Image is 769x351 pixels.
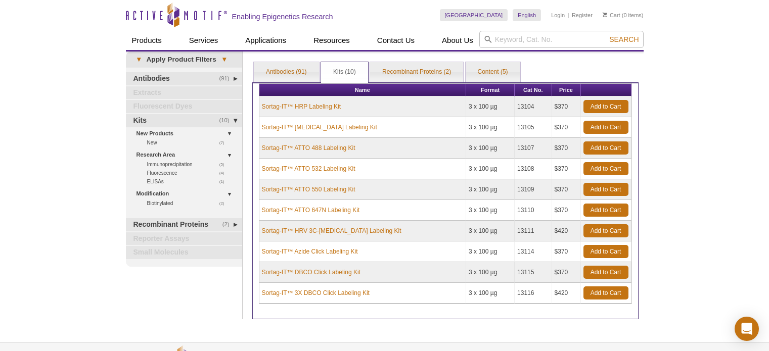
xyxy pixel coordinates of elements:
[262,143,355,153] a: Sortag-IT™ ATTO 488 Labeling Kit
[568,9,569,21] li: |
[552,159,581,179] td: $370
[126,100,242,113] a: Fluorescent Dyes
[219,169,230,177] span: (4)
[262,226,401,235] a: Sortag-IT™ HRV 3C-[MEDICAL_DATA] Labeling Kit
[147,138,230,147] a: (7)New
[513,9,541,21] a: English
[603,9,644,21] li: (0 items)
[735,317,759,341] div: Open Intercom Messenger
[466,283,515,304] td: 3 x 100 µg
[583,183,628,196] a: Add to Cart
[259,84,467,96] th: Name
[552,221,581,241] td: $420
[126,232,242,245] a: Reporter Assays
[126,114,242,127] a: (10)Kits
[515,179,552,200] td: 13109
[603,12,620,19] a: Cart
[466,241,515,262] td: 3 x 100 µg
[147,199,230,208] a: (2)Biotinylated
[126,86,242,99] a: Extracts
[515,262,552,283] td: 13115
[583,266,628,279] a: Add to Cart
[219,199,230,208] span: (2)
[552,262,581,283] td: $370
[262,206,360,215] a: Sortag-IT™ ATTO 647N Labeling Kit
[262,185,355,194] a: Sortag-IT™ ATTO 550 Labeling Kit
[552,138,581,159] td: $370
[466,262,515,283] td: 3 x 100 µg
[466,179,515,200] td: 3 x 100 µg
[552,117,581,138] td: $370
[466,200,515,221] td: 3 x 100 µg
[126,72,242,85] a: (91)Antibodies
[515,283,552,304] td: 13116
[515,159,552,179] td: 13108
[239,31,292,50] a: Applications
[126,52,242,68] a: ▾Apply Product Filters▾
[515,200,552,221] td: 13110
[466,117,515,138] td: 3 x 100 µg
[552,179,581,200] td: $370
[466,84,515,96] th: Format
[552,283,581,304] td: $420
[321,62,368,82] a: Kits (10)
[515,138,552,159] td: 13107
[262,247,358,256] a: Sortag-IT™ Azide Click Labeling Kit
[219,138,230,147] span: (7)
[137,149,236,160] a: Research Area
[219,160,230,169] span: (5)
[126,246,242,259] a: Small Molecules
[583,286,628,299] a: Add to Cart
[147,169,230,177] a: (4)Fluorescence
[262,164,355,173] a: Sortag-IT™ ATTO 532 Labeling Kit
[466,138,515,159] td: 3 x 100 µg
[371,31,421,50] a: Contact Us
[262,123,377,132] a: Sortag-IT™ [MEDICAL_DATA] Labeling Kit
[466,221,515,241] td: 3 x 100 µg
[515,221,552,241] td: 13111
[183,31,224,50] a: Services
[370,62,463,82] a: Recombinant Proteins (2)
[232,12,333,21] h2: Enabling Epigenetics Research
[551,12,565,19] a: Login
[147,177,230,186] a: (1)ELISAs
[216,55,232,64] span: ▾
[219,72,235,85] span: (91)
[440,9,508,21] a: [GEOGRAPHIC_DATA]
[137,188,236,199] a: Modification
[515,117,552,138] td: 13105
[219,177,230,186] span: (1)
[609,35,639,43] span: Search
[466,62,520,82] a: Content (5)
[583,141,628,155] a: Add to Cart
[262,268,360,277] a: Sortag-IT™ DBCO Click Labeling Kit
[552,200,581,221] td: $370
[126,31,168,50] a: Products
[137,128,236,139] a: New Products
[552,241,581,262] td: $370
[147,160,230,169] a: (5)Immunoprecipitation
[126,218,242,231] a: (2)Recombinant Proteins
[307,31,356,50] a: Resources
[515,84,552,96] th: Cat No.
[583,121,628,134] a: Add to Cart
[583,204,628,217] a: Add to Cart
[603,12,607,17] img: Your Cart
[254,62,319,82] a: Antibodies (91)
[262,288,370,297] a: Sortag-IT™ 3X DBCO Click Labeling Kit
[466,159,515,179] td: 3 x 100 µg
[572,12,593,19] a: Register
[515,96,552,117] td: 13104
[583,162,628,175] a: Add to Cart
[606,35,642,44] button: Search
[583,224,628,237] a: Add to Cart
[466,96,515,117] td: 3 x 100 µg
[583,100,628,113] a: Add to Cart
[262,102,341,111] a: Sortag-IT™ HRP Labeling Kit
[479,31,644,48] input: Keyword, Cat. No.
[222,218,235,231] span: (2)
[515,241,552,262] td: 13114
[436,31,479,50] a: About Us
[552,96,581,117] td: $370
[552,84,581,96] th: Price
